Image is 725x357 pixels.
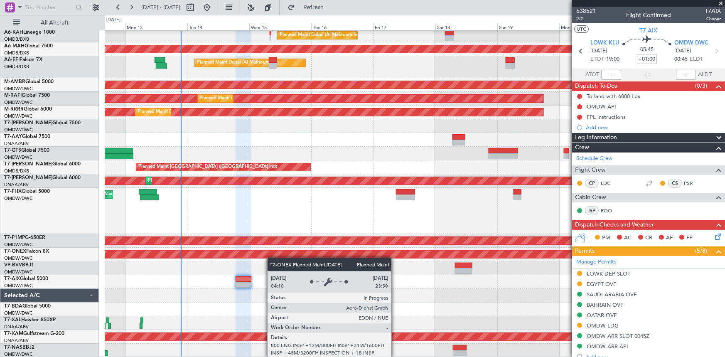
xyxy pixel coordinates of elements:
[626,11,671,20] div: Flight Confirmed
[590,39,619,47] span: LOWK KLU
[4,127,33,133] a: OMDW/DWC
[435,23,497,30] div: Sat 18
[601,180,619,187] a: LDC
[4,310,33,316] a: OMDW/DWC
[9,16,90,30] button: All Aircraft
[576,258,617,266] a: Manage Permits
[690,55,703,64] span: ELDT
[4,263,22,268] span: VP-BVV
[674,39,708,47] span: OMDW DWC
[576,7,596,15] span: 538521
[4,331,23,336] span: T7-XAM
[576,155,612,163] a: Schedule Crew
[4,140,29,147] a: DNAA/ABV
[4,255,33,261] a: OMDW/DWC
[4,50,29,56] a: OMDB/DXB
[4,99,33,106] a: OMDW/DWC
[4,318,56,323] a: T7-XALHawker 850XP
[497,23,559,30] div: Sun 19
[585,71,599,79] span: ATOT
[4,249,26,254] span: T7-ONEX
[4,36,29,42] a: OMDB/DXB
[311,23,373,30] div: Thu 16
[585,179,599,188] div: CP
[574,25,589,33] button: UTC
[4,175,81,180] a: T7-[PERSON_NAME]Global 6000
[4,64,29,70] a: OMDB/DXB
[106,17,120,24] div: [DATE]
[4,148,49,153] a: T7-GTSGlobal 7500
[4,283,33,289] a: OMDW/DWC
[141,4,180,11] span: [DATE] - [DATE]
[4,345,34,350] a: T7-NASBBJ2
[576,15,596,22] span: 2/2
[4,235,25,240] span: T7-P1MP
[4,269,33,275] a: OMDW/DWC
[4,107,24,112] span: M-RRRR
[587,322,619,329] div: OMDW LDG
[587,113,626,121] div: FPL instructions
[4,162,81,167] a: T7-[PERSON_NAME]Global 6000
[4,195,33,202] a: OMDW/DWC
[4,189,22,194] span: T7-FHX
[4,304,51,309] a: T7-BDAGlobal 5000
[587,93,640,100] div: To land with 6000 Lbs
[4,113,33,119] a: OMDW/DWC
[4,79,25,84] span: M-AMBR
[587,343,628,350] div: OMDW ARR API
[674,55,688,64] span: 00:45
[684,180,703,187] a: PSR
[4,241,33,248] a: OMDW/DWC
[575,193,606,202] span: Cabin Crew
[4,86,33,92] a: OMDW/DWC
[4,93,22,98] span: M-RAFI
[296,5,331,10] span: Refresh
[666,234,673,242] span: AF
[4,162,52,167] span: T7-[PERSON_NAME]
[200,92,282,105] div: Planned Maint Dubai (Al Maktoum Intl)
[187,23,249,30] div: Tue 14
[4,121,81,126] a: T7-[PERSON_NAME]Global 7500
[695,81,707,90] span: (0/3)
[4,148,21,153] span: T7-GTS
[4,304,22,309] span: T7-BDA
[575,81,617,91] span: Dispatch To-Dos
[575,220,654,230] span: Dispatch Checks and Weather
[645,234,652,242] span: CR
[22,20,88,26] span: All Aircraft
[374,23,435,30] div: Fri 17
[575,246,595,256] span: Permits
[606,55,619,64] span: 19:00
[590,55,604,64] span: ETOT
[575,165,606,175] span: Flight Crew
[4,134,22,139] span: T7-AAY
[4,189,50,194] a: T7-FHXGlobal 5000
[125,23,187,30] div: Mon 13
[4,134,50,139] a: T7-AAYGlobal 7500
[4,182,29,188] a: DNAA/ABV
[601,207,619,214] a: ROO
[4,345,22,350] span: T7-NAS
[4,121,52,126] span: T7-[PERSON_NAME]
[4,30,23,35] span: A6-KAH
[624,234,632,242] span: AC
[4,318,21,323] span: T7-XAL
[587,301,623,308] div: BAHRAIN OVF
[4,235,45,240] a: T7-P1MPG-650ER
[587,312,617,319] div: QATAR OVF
[587,281,616,288] div: EGYPT OVF
[4,324,29,330] a: DNAA/ABV
[705,15,721,22] span: Owner
[4,44,25,49] span: A6-MAH
[640,46,654,54] span: 05:45
[4,331,64,336] a: T7-XAMGulfstream G-200
[4,44,53,49] a: A6-MAHGlobal 7500
[575,133,617,143] span: Leg Information
[587,291,637,298] div: SAUDI ARABIA OVF
[138,161,277,173] div: Planned Maint [GEOGRAPHIC_DATA] ([GEOGRAPHIC_DATA] Intl)
[4,107,52,112] a: M-RRRRGlobal 6000
[4,57,20,62] span: A6-EFI
[4,249,49,254] a: T7-ONEXFalcon 8X
[640,26,658,35] span: T7-AIX
[4,93,50,98] a: M-RAFIGlobal 7500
